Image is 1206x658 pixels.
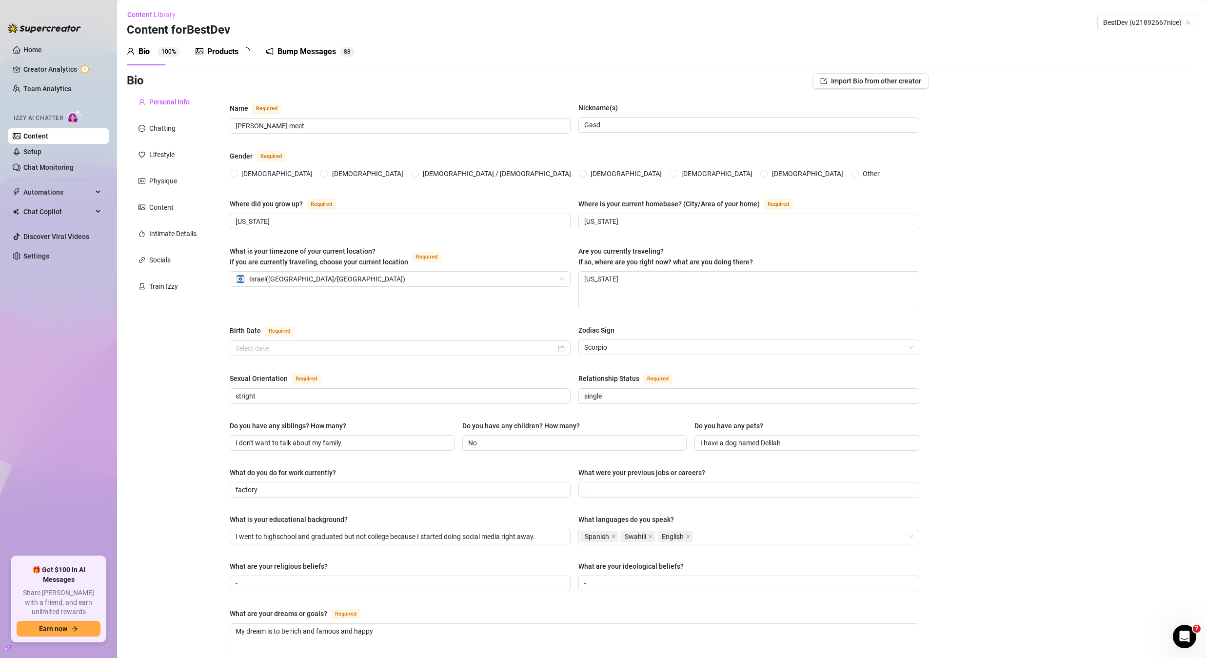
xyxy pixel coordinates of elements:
sup: 88 [340,47,355,57]
span: 8 [344,48,347,55]
span: user [138,99,145,105]
div: What is your educational background? [230,514,348,525]
span: 8 [347,48,351,55]
div: Sexual Orientation [230,373,288,384]
div: What were your previous jobs or careers? [578,467,705,478]
span: fire [138,230,145,237]
button: Content Library [127,7,183,22]
span: loading [242,47,250,55]
a: Setup [23,148,41,156]
div: Where is your current homebase? (City/Area of your home) [578,199,760,209]
label: Sexual Orientation [230,373,332,384]
span: Required [265,326,294,337]
a: Discover Viral Videos [23,233,89,240]
div: Chatting [149,123,176,134]
span: picture [138,204,145,211]
span: [DEMOGRAPHIC_DATA] / [DEMOGRAPHIC_DATA] [419,168,575,179]
span: Other [859,168,884,179]
span: notification [266,47,274,55]
div: Content [149,202,174,213]
label: What were your previous jobs or careers? [578,467,712,478]
input: Sexual Orientation [236,391,563,401]
span: idcard [138,178,145,184]
span: thunderbolt [13,188,20,196]
input: Birth Date [236,343,556,354]
span: heart [138,151,145,158]
div: Relationship Status [578,373,639,384]
sup: 100% [158,47,180,57]
span: [DEMOGRAPHIC_DATA] [328,168,407,179]
a: Creator Analytics exclamation-circle [23,61,101,77]
div: Where did you grow up? [230,199,303,209]
span: 🎁 Get $100 in AI Messages [17,565,100,584]
span: link [138,257,145,263]
div: Lifestyle [149,149,175,160]
iframe: Intercom live chat [1173,625,1196,648]
h3: Bio [127,73,144,89]
button: Earn nowarrow-right [17,621,100,637]
span: Required [307,199,336,210]
span: arrow-right [71,625,78,632]
label: Nickname(s) [578,102,625,113]
div: Personal Info [149,97,190,107]
label: Do you have any pets? [694,420,770,431]
span: [DEMOGRAPHIC_DATA] [768,168,847,179]
input: What are your ideological beliefs? [584,578,911,589]
a: Team Analytics [23,85,71,93]
input: Nickname(s) [584,120,911,130]
label: Gender [230,150,297,162]
span: Chat Copilot [23,204,93,219]
textarea: [US_STATE] [579,272,919,308]
span: user [127,47,135,55]
div: Train Izzy [149,281,178,292]
a: Content [23,132,48,140]
span: Required [292,374,321,384]
span: [DEMOGRAPHIC_DATA] [587,168,666,179]
div: Products [207,46,238,58]
label: What are your religious beliefs? [230,561,335,572]
span: Are you currently traveling? If so, where are you right now? what are you doing there? [578,247,753,266]
label: Where did you grow up? [230,198,347,210]
div: Bump Messages [277,46,336,58]
span: Required [257,151,286,162]
span: Required [412,252,441,262]
label: What are your ideological beliefs? [578,561,691,572]
span: Automations [23,184,93,200]
input: What are your religious beliefs? [236,578,563,589]
span: BestDev (u21892667nice) [1103,15,1190,30]
input: Do you have any children? How many? [468,438,679,448]
span: message [138,125,145,132]
label: What do you do for work currently? [230,467,343,478]
div: Do you have any pets? [694,420,763,431]
span: Earn now [39,625,67,633]
button: Import Bio from other creator [812,73,929,89]
div: Name [230,103,248,114]
span: [DEMOGRAPHIC_DATA] [237,168,316,179]
label: Do you have any siblings? How many? [230,420,353,431]
span: Scorpio [584,340,913,355]
span: Share [PERSON_NAME] with a friend, and earn unlimited rewards [17,588,100,617]
span: team [1185,20,1191,25]
span: English [657,531,693,542]
span: close [686,534,691,539]
a: Chat Monitoring [23,163,74,171]
span: Required [643,374,672,384]
div: What are your religious beliefs? [230,561,328,572]
input: Do you have any siblings? How many? [236,438,447,448]
h3: Content for BestDev [127,22,230,38]
span: Spanish [580,531,618,542]
span: picture [196,47,203,55]
a: Home [23,46,42,54]
span: Izzy AI Chatter [14,114,63,123]
input: Relationship Status [584,391,911,401]
label: What is your educational background? [230,514,355,525]
span: [DEMOGRAPHIC_DATA] [677,168,756,179]
input: Where is your current homebase? (City/Area of your home) [584,216,911,227]
span: 7 [1193,625,1201,633]
input: What is your educational background? [236,531,563,542]
span: Required [331,609,360,619]
div: What are your ideological beliefs? [578,561,684,572]
span: Swahili [625,531,646,542]
span: Required [764,199,793,210]
label: Birth Date [230,325,305,337]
